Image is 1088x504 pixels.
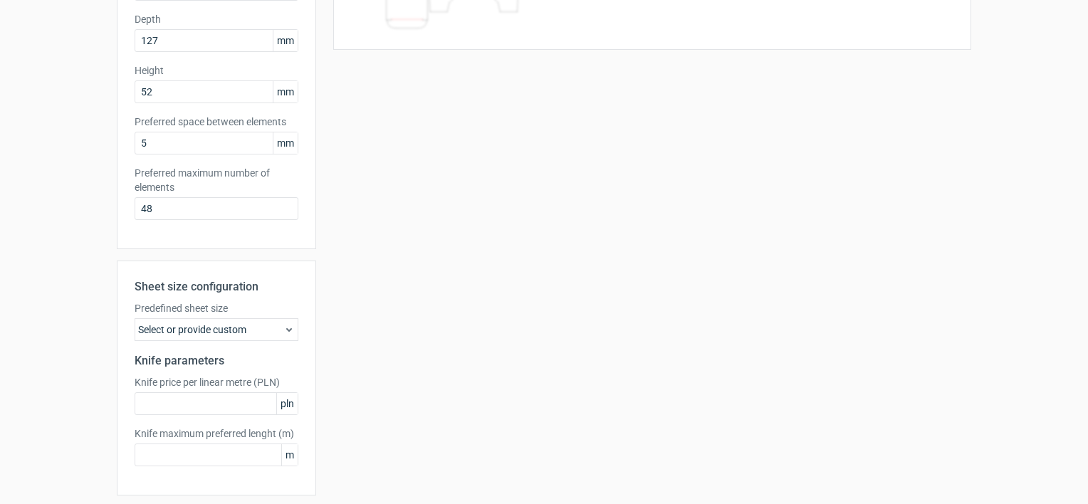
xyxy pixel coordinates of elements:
[273,81,298,103] span: mm
[273,132,298,154] span: mm
[273,30,298,51] span: mm
[135,352,298,369] h2: Knife parameters
[135,301,298,315] label: Predefined sheet size
[281,444,298,466] span: m
[135,166,298,194] label: Preferred maximum number of elements
[135,318,298,341] div: Select or provide custom
[135,115,298,129] label: Preferred space between elements
[135,278,298,295] h2: Sheet size configuration
[135,63,298,78] label: Height
[135,426,298,441] label: Knife maximum preferred lenght (m)
[276,393,298,414] span: pln
[135,12,298,26] label: Depth
[135,375,298,389] label: Knife price per linear metre (PLN)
